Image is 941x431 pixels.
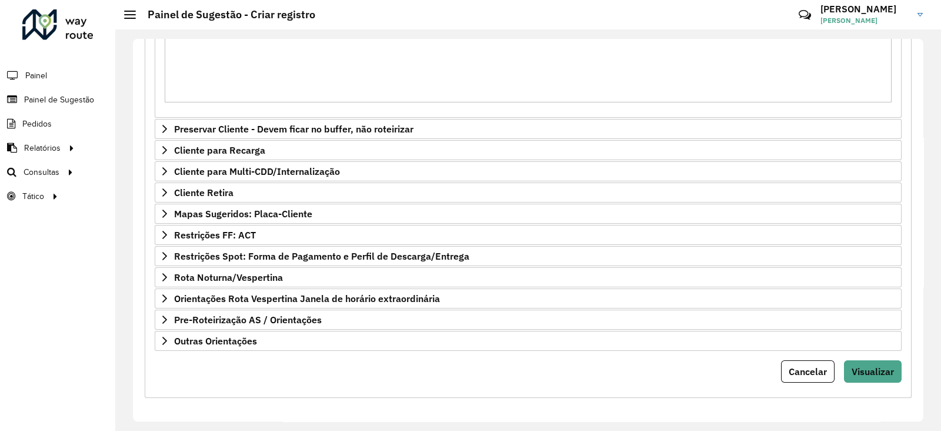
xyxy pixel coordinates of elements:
[174,124,413,134] span: Preservar Cliente - Devem ficar no buffer, não roteirizar
[174,230,256,240] span: Restrições FF: ACT
[155,310,902,330] a: Pre-Roteirização AS / Orientações
[24,166,59,178] span: Consultas
[174,209,312,218] span: Mapas Sugeridos: Placa-Cliente
[155,225,902,245] a: Restrições FF: ACT
[789,366,827,377] span: Cancelar
[155,161,902,181] a: Cliente para Multi-CDD/Internalização
[25,69,47,82] span: Painel
[174,315,322,324] span: Pre-Roteirização AS / Orientações
[820,4,909,15] h3: [PERSON_NAME]
[781,360,835,383] button: Cancelar
[792,2,817,28] a: Contato Rápido
[155,246,902,266] a: Restrições Spot: Forma de Pagamento e Perfil de Descarga/Entrega
[155,183,902,203] a: Cliente Retira
[155,204,902,224] a: Mapas Sugeridos: Placa-Cliente
[155,140,902,160] a: Cliente para Recarga
[174,188,233,197] span: Cliente Retira
[22,118,52,130] span: Pedidos
[174,145,265,155] span: Cliente para Recarga
[24,142,61,154] span: Relatórios
[155,267,902,287] a: Rota Noturna/Vespertina
[155,331,902,351] a: Outras Orientações
[155,289,902,309] a: Orientações Rota Vespertina Janela de horário extraordinária
[136,8,315,21] h2: Painel de Sugestão - Criar registro
[174,336,257,346] span: Outras Orientações
[22,190,44,203] span: Tático
[174,273,283,282] span: Rota Noturna/Vespertina
[174,251,469,261] span: Restrições Spot: Forma de Pagamento e Perfil de Descarga/Entrega
[155,119,902,139] a: Preservar Cliente - Devem ficar no buffer, não roteirizar
[844,360,902,383] button: Visualizar
[174,294,440,303] span: Orientações Rota Vespertina Janela de horário extraordinária
[852,366,894,377] span: Visualizar
[820,15,909,26] span: [PERSON_NAME]
[174,167,340,176] span: Cliente para Multi-CDD/Internalização
[24,94,94,106] span: Painel de Sugestão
